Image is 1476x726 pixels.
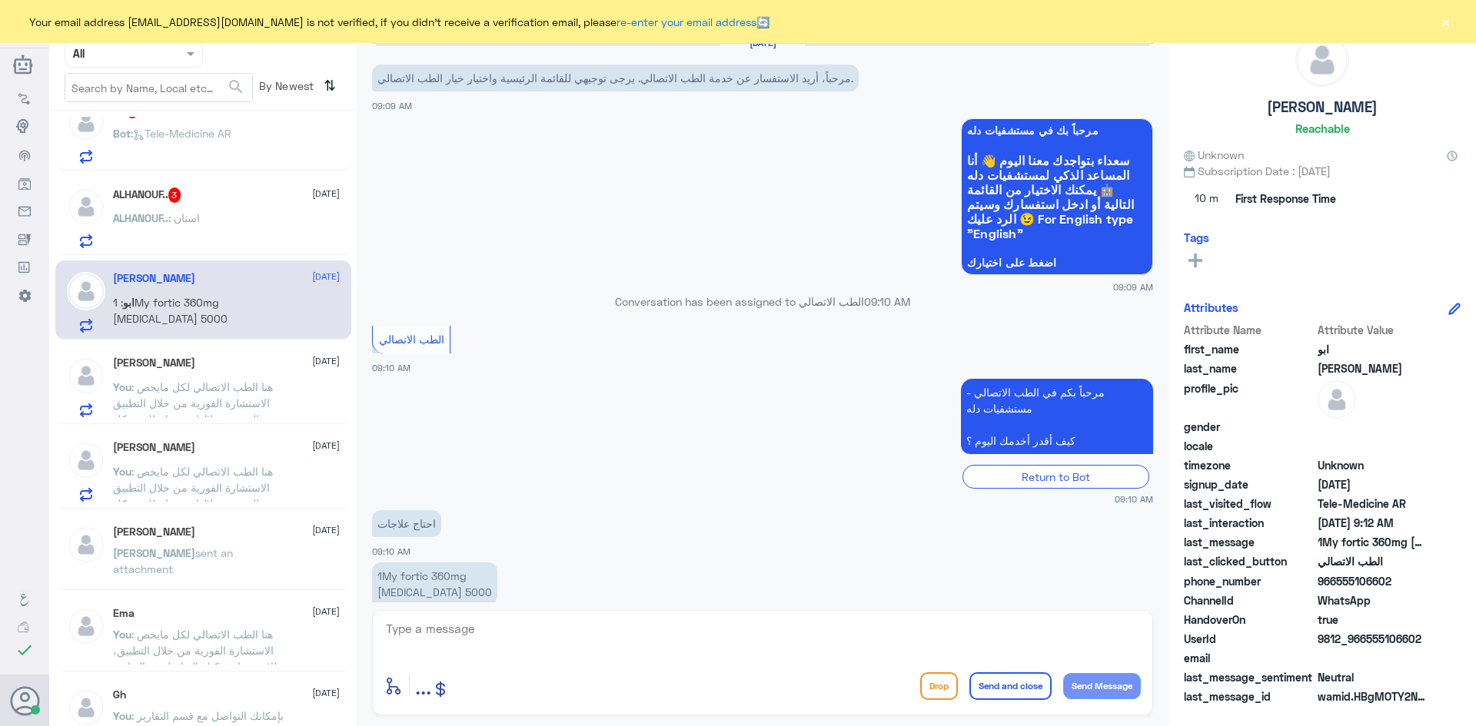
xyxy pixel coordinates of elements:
div: Return to Bot [962,465,1149,489]
span: 09:10 AM [372,546,411,556]
span: last_message_sentiment [1184,669,1315,685]
img: defaultAdmin.png [67,272,105,310]
img: defaultAdmin.png [67,607,105,645]
span: gender [1184,419,1315,435]
h5: [PERSON_NAME] [1267,98,1378,116]
span: You [113,628,131,641]
span: profile_pic [1184,380,1315,416]
span: [DATE] [312,439,340,453]
button: Send and close [969,672,1052,700]
span: : اسنان [168,211,200,224]
img: defaultAdmin.png [1296,34,1348,86]
span: 09:10 AM [864,295,910,308]
span: : هنا الطب الاتصالي لكل مايخص الاستشارة الفورية من خلال التطبيق، للاستفسار يمكنك التواصل مع التقا... [113,628,277,689]
input: Search by Name, Local etc… [65,74,252,101]
i: check [15,641,34,659]
span: [DATE] [312,354,340,368]
button: × [1438,14,1453,29]
span: last_message [1184,534,1315,550]
span: Bot [113,127,131,140]
span: نايف [1318,360,1429,376]
span: اضغط على اختيارك [967,257,1147,269]
span: Unknown [1184,147,1244,163]
span: 09:09 AM [372,101,412,111]
span: 966555106602 [1318,573,1429,589]
span: Tele-Medicine AR [1318,496,1429,512]
a: re-enter your email address [617,15,756,28]
span: Attribute Name [1184,322,1315,338]
h5: ابو نايف [113,272,195,285]
button: Drop [920,672,958,700]
span: You [113,709,131,722]
p: 28/9/2025, 9:10 AM [961,379,1153,454]
h6: [DATE] [720,38,805,48]
span: : Tele-Medicine AR [131,127,231,140]
span: 1My fortic 360mg Vitamin D 5000 [1318,534,1429,550]
p: Conversation has been assigned to الطب الاتصالي [372,293,1153,310]
span: null [1318,419,1429,435]
span: Your email address [EMAIL_ADDRESS][DOMAIN_NAME] is not verified, if you didn't receive a verifica... [29,14,770,30]
span: Attribute Value [1318,322,1429,338]
h5: Sarah [113,525,195,539]
span: search [227,78,245,96]
span: 2025-09-28T06:12:10.972Z [1318,515,1429,531]
span: UserId [1184,631,1315,647]
span: : هنا الطب الاتصالي لكل مايخص الاستشارة الفورية من خلال التطبيق والتي من خلالها يتم تواصلك بشكل ف... [113,465,281,559]
span: true [1318,612,1429,628]
span: ChannelId [1184,592,1315,608]
span: [DATE] [312,686,340,700]
img: defaultAdmin.png [67,103,105,141]
span: last_clicked_button [1184,553,1315,569]
span: [DATE] [312,187,340,201]
p: 28/9/2025, 9:09 AM [372,65,859,91]
span: null [1318,650,1429,666]
span: ابو [1318,341,1429,357]
span: [PERSON_NAME] [113,546,195,559]
span: You [113,465,131,478]
span: last_message_id [1184,688,1315,704]
img: defaultAdmin.png [67,441,105,479]
h5: ALHANOUF.. [113,187,181,203]
img: defaultAdmin.png [67,525,105,564]
span: HandoverOn [1184,612,1315,628]
span: 9812_966555106602 [1318,631,1429,647]
span: Subscription Date : [DATE] [1184,163,1461,179]
span: By Newest [253,73,317,104]
span: First Response Time [1235,191,1336,207]
span: last_interaction [1184,515,1315,531]
span: wamid.HBgMOTY2NTU1MTA2NjAyFQIAEhggQUNDMDM3NTYzMjU0QkEwRDlBRTRGOEU4NjZDM0YzNTIA [1318,688,1429,704]
span: 2025-04-14T07:17:22.085Z [1318,476,1429,492]
h6: Attributes [1184,300,1238,314]
h5: Badar Alfughom [113,441,195,454]
span: email [1184,650,1315,666]
span: الطب الاتصالي [379,333,444,346]
span: 2 [1318,592,1429,608]
h6: Tags [1184,230,1209,244]
button: Avatar [10,686,39,715]
span: مرحباً بك في مستشفيات دله [967,124,1147,137]
span: ... [415,671,431,699]
span: 09:10 AM [1115,492,1153,506]
span: 3 [168,187,181,203]
span: [DATE] [312,605,340,618]
button: search [227,75,245,100]
span: last_visited_flow [1184,496,1315,512]
span: [DATE] [312,270,340,283]
span: [DATE] [312,523,340,537]
span: You [113,380,131,393]
h5: Gh [113,688,126,701]
span: locale [1184,438,1315,454]
span: الطب الاتصالي [1318,553,1429,569]
span: 10 m [1184,185,1230,213]
p: 28/9/2025, 9:12 AM [372,562,497,605]
i: ⇅ [324,73,336,98]
h6: Reachable [1295,121,1350,135]
span: first_name [1184,341,1315,357]
p: 28/9/2025, 9:10 AM [372,510,441,537]
span: 0 [1318,669,1429,685]
img: defaultAdmin.png [67,187,105,226]
button: ... [415,668,431,703]
span: timezone [1184,457,1315,473]
span: null [1318,438,1429,454]
h5: Ema [113,607,135,620]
